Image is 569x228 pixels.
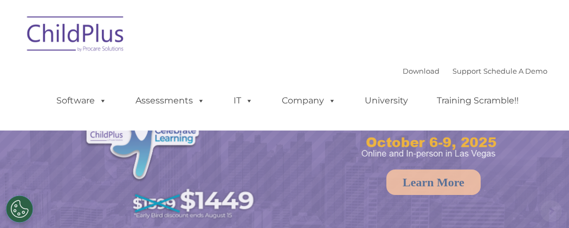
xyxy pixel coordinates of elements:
a: Company [271,90,347,112]
a: Schedule A Demo [483,67,547,75]
button: Cookies Settings [6,196,33,223]
a: Learn More [386,170,481,195]
a: Support [452,67,481,75]
iframe: Chat Widget [515,176,569,228]
img: ChildPlus by Procare Solutions [22,9,130,63]
a: IT [223,90,264,112]
font: | [403,67,547,75]
a: Training Scramble!! [426,90,529,112]
a: Download [403,67,439,75]
a: Software [46,90,118,112]
a: Assessments [125,90,216,112]
a: University [354,90,419,112]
